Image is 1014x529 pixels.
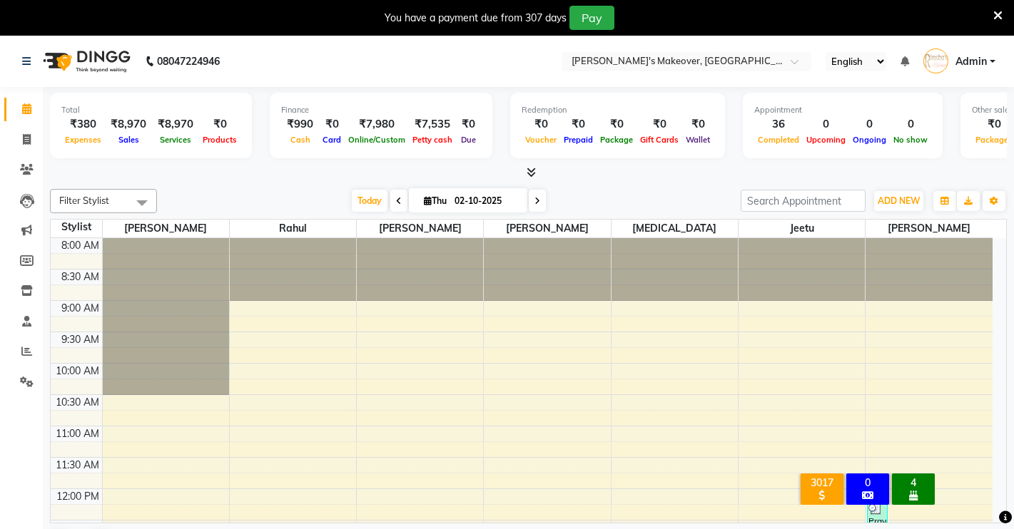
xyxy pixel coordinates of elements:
[637,116,682,133] div: ₹0
[612,220,738,237] span: [MEDICAL_DATA]
[53,458,102,473] div: 11:30 AM
[59,301,102,316] div: 9:00 AM
[61,116,105,133] div: ₹380
[849,135,890,145] span: Ongoing
[281,116,319,133] div: ₹990
[61,135,105,145] span: Expenses
[352,190,387,212] span: Today
[484,220,610,237] span: [PERSON_NAME]
[890,135,931,145] span: No show
[569,6,614,30] button: Pay
[741,190,866,212] input: Search Appointment
[287,135,314,145] span: Cash
[803,476,841,489] div: 3017
[157,41,220,81] b: 08047224946
[319,116,345,133] div: ₹0
[59,238,102,253] div: 8:00 AM
[105,116,152,133] div: ₹8,970
[420,195,450,206] span: Thu
[115,135,143,145] span: Sales
[682,135,714,145] span: Wallet
[199,135,240,145] span: Products
[560,135,597,145] span: Prepaid
[560,116,597,133] div: ₹0
[450,190,522,212] input: 2025-10-02
[345,135,409,145] span: Online/Custom
[319,135,345,145] span: Card
[103,220,229,237] span: [PERSON_NAME]
[53,426,102,441] div: 11:00 AM
[597,116,637,133] div: ₹0
[874,191,923,211] button: ADD NEW
[230,220,356,237] span: Rahul
[522,104,714,116] div: Redemption
[890,116,931,133] div: 0
[754,116,803,133] div: 36
[849,116,890,133] div: 0
[53,364,102,379] div: 10:00 AM
[803,135,849,145] span: Upcoming
[955,54,987,69] span: Admin
[457,135,480,145] span: Due
[36,41,134,81] img: logo
[152,116,199,133] div: ₹8,970
[456,116,481,133] div: ₹0
[385,11,567,26] div: You have a payment due from 307 days
[739,220,865,237] span: Jeetu
[199,116,240,133] div: ₹0
[597,135,637,145] span: Package
[409,116,456,133] div: ₹7,535
[754,135,803,145] span: Completed
[281,104,481,116] div: Finance
[51,220,102,235] div: Stylist
[357,220,483,237] span: [PERSON_NAME]
[345,116,409,133] div: ₹7,980
[522,116,560,133] div: ₹0
[409,135,456,145] span: Petty cash
[59,195,109,206] span: Filter Stylist
[878,195,920,206] span: ADD NEW
[637,135,682,145] span: Gift Cards
[61,104,240,116] div: Total
[803,116,849,133] div: 0
[895,476,932,489] div: 4
[54,489,102,504] div: 12:00 PM
[53,395,102,410] div: 10:30 AM
[59,269,102,284] div: 8:30 AM
[59,332,102,347] div: 9:30 AM
[682,116,714,133] div: ₹0
[522,135,560,145] span: Voucher
[923,48,948,73] img: Admin
[866,220,993,237] span: [PERSON_NAME]
[754,104,931,116] div: Appointment
[849,476,886,489] div: 0
[156,135,195,145] span: Services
